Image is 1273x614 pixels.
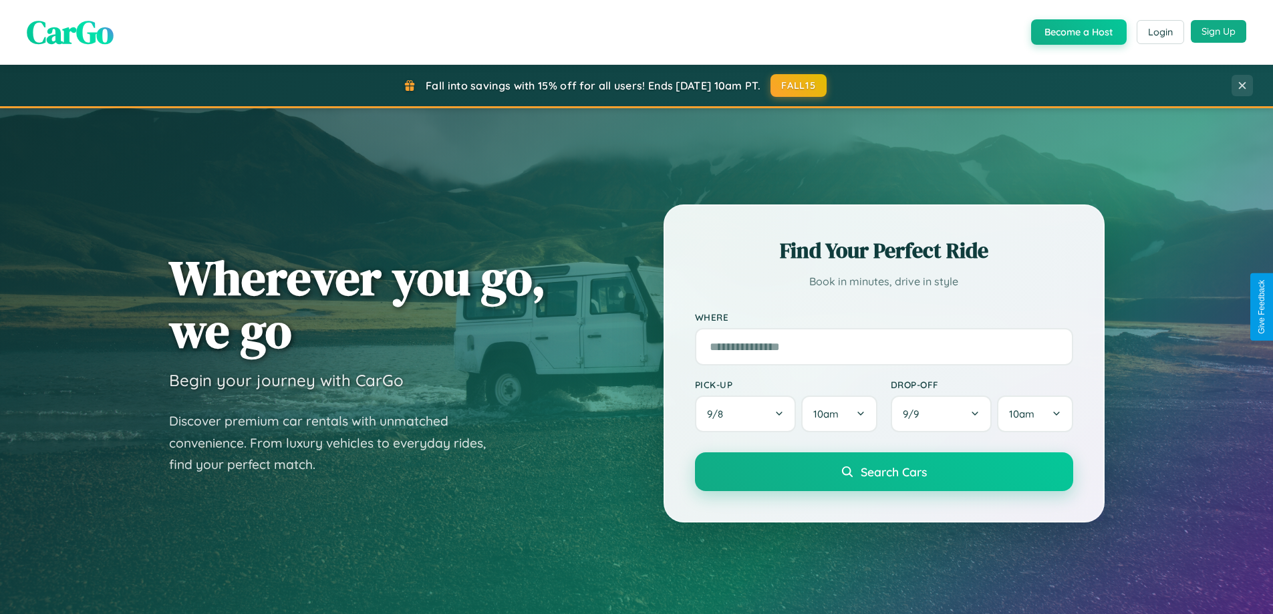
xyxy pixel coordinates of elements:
h2: Find Your Perfect Ride [695,236,1073,265]
button: Become a Host [1031,19,1127,45]
p: Book in minutes, drive in style [695,272,1073,291]
span: CarGo [27,10,114,54]
span: Search Cars [861,464,927,479]
button: 9/9 [891,396,992,432]
span: 9 / 9 [903,408,926,420]
button: 10am [997,396,1073,432]
span: 9 / 8 [707,408,730,420]
button: Login [1137,20,1184,44]
label: Pick-up [695,379,877,390]
span: 10am [813,408,839,420]
button: 10am [801,396,877,432]
button: Search Cars [695,452,1073,491]
label: Where [695,311,1073,323]
span: 10am [1009,408,1034,420]
button: FALL15 [770,74,827,97]
p: Discover premium car rentals with unmatched convenience. From luxury vehicles to everyday rides, ... [169,410,503,476]
button: 9/8 [695,396,797,432]
div: Give Feedback [1257,280,1266,334]
button: Sign Up [1191,20,1246,43]
h1: Wherever you go, we go [169,251,546,357]
h3: Begin your journey with CarGo [169,370,404,390]
span: Fall into savings with 15% off for all users! Ends [DATE] 10am PT. [426,79,760,92]
label: Drop-off [891,379,1073,390]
